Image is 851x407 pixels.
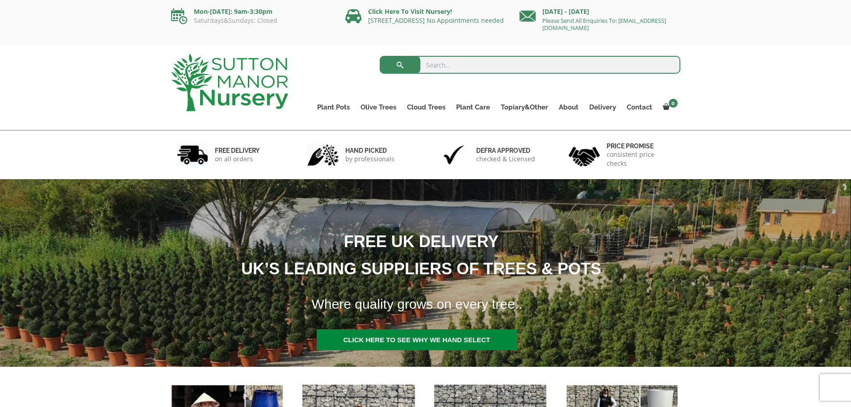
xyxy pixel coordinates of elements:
p: on all orders [215,155,260,164]
a: 0 [658,101,680,113]
a: [STREET_ADDRESS] No Appointments needed [368,16,504,25]
p: by professionals [345,155,394,164]
a: Olive Trees [355,101,402,113]
a: Plant Pots [312,101,355,113]
h1: Where quality grows on every tree.. [301,291,740,318]
p: Saturdays&Sundays: Closed [171,17,332,24]
h1: FREE UK DELIVERY UK’S LEADING SUPPLIERS OF TREES & POTS [93,228,739,282]
h6: hand picked [345,147,394,155]
img: 1.jpg [177,143,208,166]
a: Please Send All Enquiries To: [EMAIL_ADDRESS][DOMAIN_NAME] [542,17,666,32]
p: [DATE] - [DATE] [520,6,680,17]
h6: FREE DELIVERY [215,147,260,155]
p: Mon-[DATE]: 9am-3:30pm [171,6,332,17]
span: 0 [669,99,678,108]
p: checked & Licensed [476,155,535,164]
a: About [553,101,584,113]
a: Cloud Trees [402,101,451,113]
img: 4.jpg [569,141,600,168]
img: 3.jpg [438,143,470,166]
a: Plant Care [451,101,495,113]
a: Contact [621,101,658,113]
a: Delivery [584,101,621,113]
a: Click Here To Visit Nursery! [368,7,452,16]
img: 2.jpg [307,143,339,166]
h6: Defra approved [476,147,535,155]
p: consistent price checks [607,150,675,168]
input: Search... [380,56,680,74]
img: logo [171,54,288,111]
h6: Price promise [607,142,675,150]
a: Topiary&Other [495,101,553,113]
